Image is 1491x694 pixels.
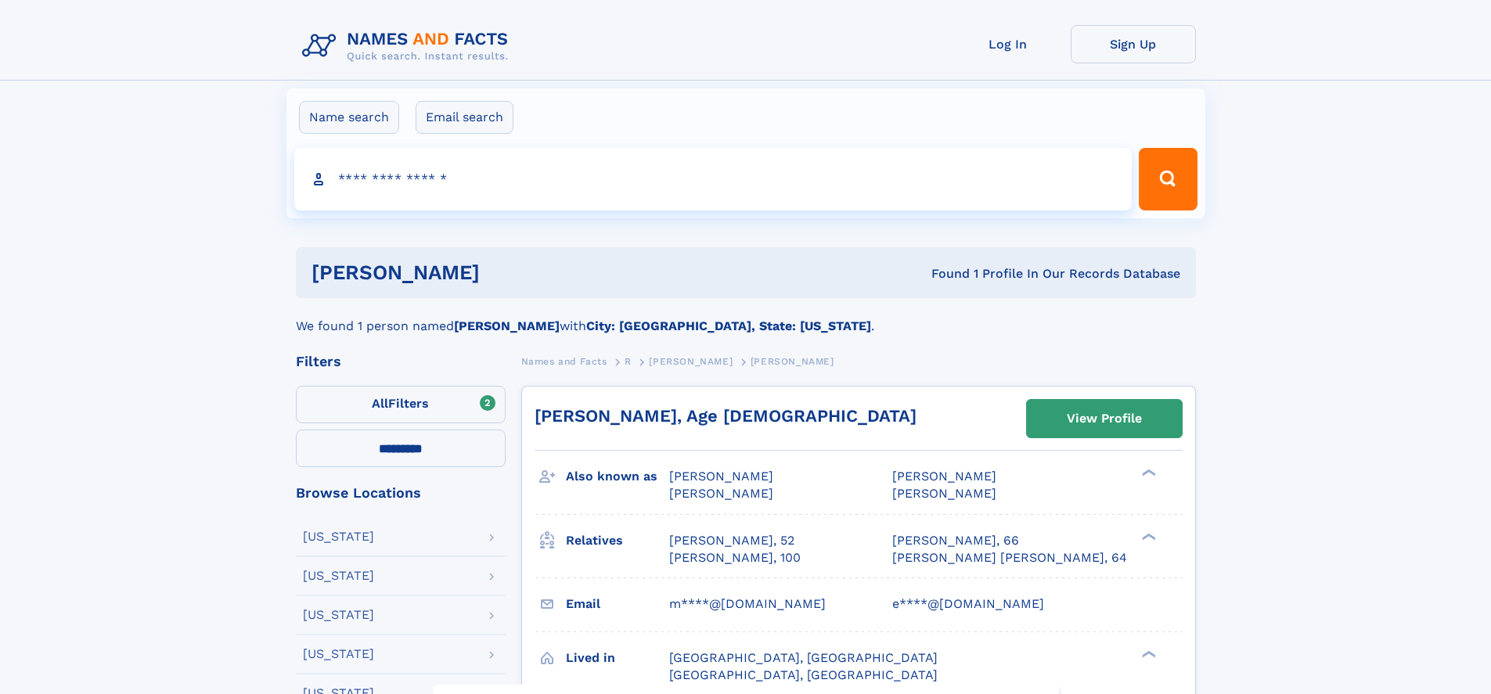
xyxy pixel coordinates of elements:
[535,406,917,426] a: [PERSON_NAME], Age [DEMOGRAPHIC_DATA]
[296,486,506,500] div: Browse Locations
[649,351,733,371] a: [PERSON_NAME]
[669,469,773,484] span: [PERSON_NAME]
[1138,531,1157,541] div: ❯
[892,549,1127,566] a: [PERSON_NAME] [PERSON_NAME], 64
[296,386,506,423] label: Filters
[416,101,513,134] label: Email search
[625,351,632,371] a: R
[296,298,1196,336] div: We found 1 person named with .
[566,527,669,554] h3: Relatives
[294,148,1133,210] input: search input
[669,486,773,501] span: [PERSON_NAME]
[669,549,801,566] a: [PERSON_NAME], 100
[751,356,834,367] span: [PERSON_NAME]
[1071,25,1196,63] a: Sign Up
[945,25,1071,63] a: Log In
[1138,468,1157,478] div: ❯
[892,532,1019,549] a: [PERSON_NAME], 66
[296,25,521,67] img: Logo Names and Facts
[312,263,706,282] h1: [PERSON_NAME]
[303,648,374,660] div: [US_STATE]
[669,650,938,665] span: [GEOGRAPHIC_DATA], [GEOGRAPHIC_DATA]
[669,532,794,549] a: [PERSON_NAME], 52
[1027,400,1182,437] a: View Profile
[566,591,669,617] h3: Email
[303,570,374,582] div: [US_STATE]
[625,356,632,367] span: R
[892,469,996,484] span: [PERSON_NAME]
[705,265,1180,282] div: Found 1 Profile In Our Records Database
[1138,649,1157,659] div: ❯
[1139,148,1197,210] button: Search Button
[586,318,871,333] b: City: [GEOGRAPHIC_DATA], State: [US_STATE]
[892,486,996,501] span: [PERSON_NAME]
[1067,401,1142,437] div: View Profile
[566,463,669,490] h3: Also known as
[454,318,560,333] b: [PERSON_NAME]
[566,645,669,671] h3: Lived in
[303,609,374,621] div: [US_STATE]
[299,101,399,134] label: Name search
[521,351,607,371] a: Names and Facts
[649,356,733,367] span: [PERSON_NAME]
[303,530,374,543] div: [US_STATE]
[372,396,388,411] span: All
[669,667,938,682] span: [GEOGRAPHIC_DATA], [GEOGRAPHIC_DATA]
[296,354,506,369] div: Filters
